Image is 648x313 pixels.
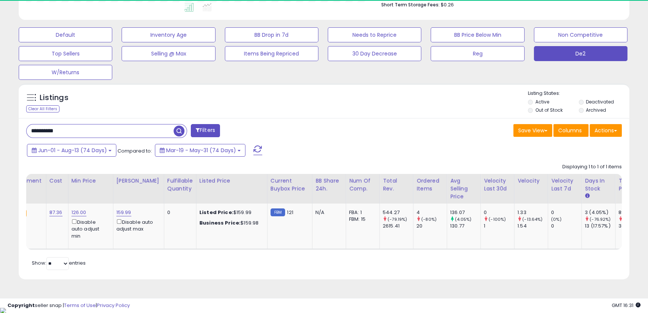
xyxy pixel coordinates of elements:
div: Displaying 1 to 1 of 1 items [562,163,622,171]
div: 2615.41 [383,223,413,229]
strong: Copyright [7,302,35,309]
div: Fulfillable Quantity [167,177,193,193]
button: Save View [513,124,552,137]
div: 0 [484,209,514,216]
div: Disable auto adjust max [116,218,158,232]
small: FBM [270,208,285,216]
div: $159.99 [199,209,262,216]
small: (-100%) [489,216,506,222]
div: Velocity [517,177,545,185]
div: Avg Selling Price [450,177,477,201]
div: 1.54 [517,223,548,229]
a: 159.99 [116,209,131,216]
button: W/Returns [19,65,112,80]
span: Jun-01 - Aug-13 (74 Days) [38,147,107,154]
label: Out of Stock [535,107,562,113]
div: FBM: 15 [349,216,374,223]
div: 0 [551,223,581,229]
div: Num of Comp. [349,177,376,193]
div: Current Buybox Price [270,177,309,193]
div: FBA: 1 [349,209,374,216]
div: 130.77 [450,223,480,229]
button: BB Drop in 7d [225,27,318,42]
div: 20 [416,223,447,229]
button: Mar-19 - May-31 (74 Days) [155,144,245,157]
div: 544.27 [383,209,413,216]
div: 0 [551,209,581,216]
div: seller snap | | [7,302,130,309]
button: Needs to Reprice [328,27,421,42]
a: 87.36 [49,209,62,216]
a: Privacy Policy [97,302,130,309]
div: 1 [484,223,514,229]
small: (-13.64%) [522,216,542,222]
div: Total Rev. [383,177,410,193]
small: (0%) [551,216,562,222]
span: $0.26 [441,1,454,8]
div: Fulfillment [13,177,43,185]
div: Clear All Filters [26,105,59,112]
span: Show: entries [32,259,86,267]
span: 121 [287,209,293,216]
button: Non Competitive [534,27,627,42]
button: Default [19,27,112,42]
small: Days In Stock. [585,193,589,199]
div: 136.07 [450,209,480,216]
small: (-76.92%) [590,216,611,222]
button: Columns [553,124,589,137]
button: Reg [431,46,524,61]
button: Filters [191,124,220,137]
b: Short Term Storage Fees: [381,1,440,8]
label: Deactivated [586,99,614,105]
button: Items Being Repriced [225,46,318,61]
a: Terms of Use [64,302,96,309]
button: Inventory Age [122,27,215,42]
a: 126.00 [71,209,86,216]
span: Mar-19 - May-31 (74 Days) [166,147,236,154]
h5: Listings [40,93,68,103]
div: 1.33 [517,209,548,216]
button: 30 Day Decrease [328,46,421,61]
span: 2025-08-14 16:31 GMT [612,302,641,309]
label: Active [535,99,549,105]
div: 0 [167,209,190,216]
div: Cost [49,177,65,185]
small: (4.05%) [455,216,471,222]
div: Velocity Last 30d [484,177,511,193]
button: Top Sellers [19,46,112,61]
div: Total Profit [618,177,646,193]
button: Jun-01 - Aug-13 (74 Days) [27,144,116,157]
b: Business Price: [199,219,241,226]
span: Columns [558,127,582,134]
div: 4 [416,209,447,216]
div: 13 (17.57%) [585,223,615,229]
button: Selling @ Max [122,46,215,61]
div: Ordered Items [416,177,444,193]
button: BB Price Below Min [431,27,524,42]
b: Listed Price: [199,209,233,216]
div: 3 (4.05%) [585,209,615,216]
div: Disable auto adjust min [71,218,107,240]
span: Compared to: [117,147,152,154]
div: Min Price [71,177,110,185]
p: Listing States: [528,90,629,97]
label: Archived [586,107,606,113]
div: Days In Stock [585,177,612,193]
small: (-79.19%) [388,216,407,222]
div: N/A [315,209,340,216]
small: (-80%) [421,216,437,222]
button: De2 [534,46,627,61]
div: Listed Price [199,177,264,185]
button: Actions [590,124,622,137]
div: BB Share 24h. [315,177,343,193]
div: [PERSON_NAME] [116,177,161,185]
div: $159.98 [199,220,262,226]
div: Velocity Last 7d [551,177,578,193]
